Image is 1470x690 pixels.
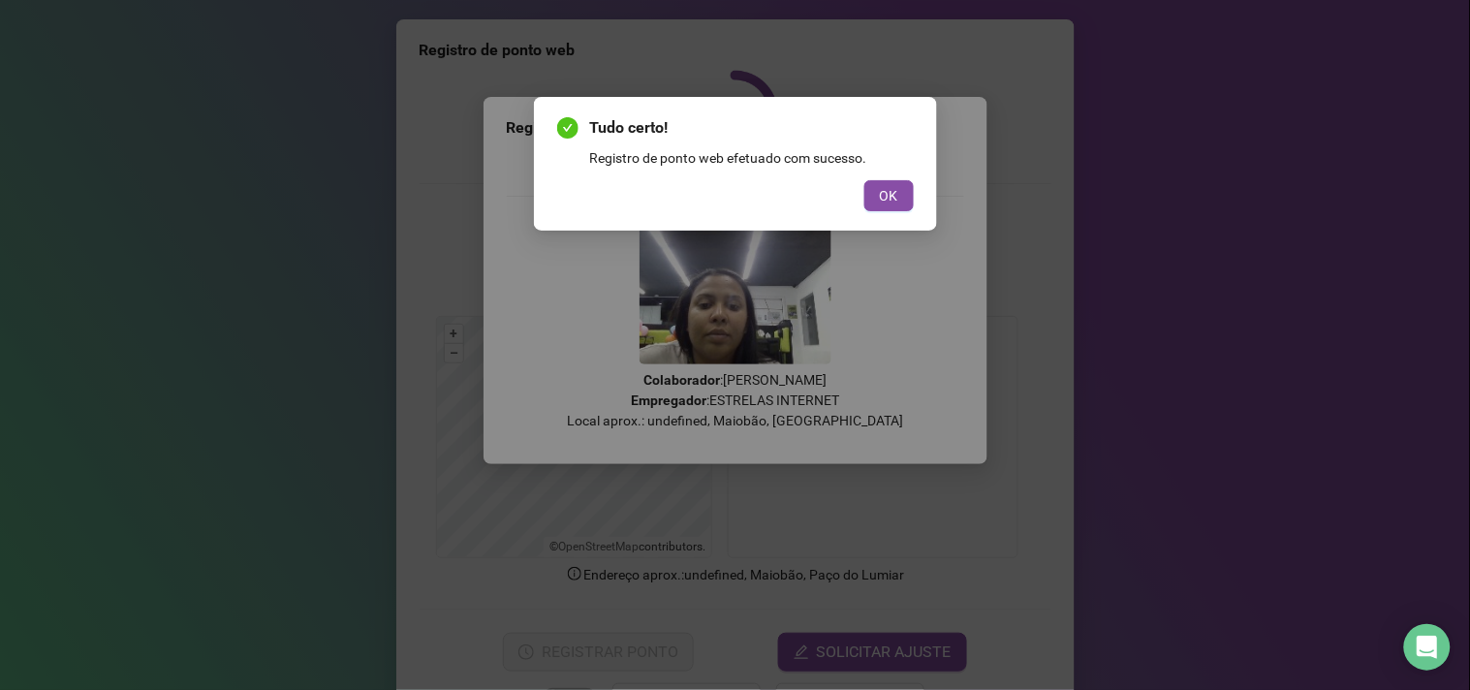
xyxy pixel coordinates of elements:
button: OK [864,180,914,211]
span: check-circle [557,117,579,139]
div: Registro de ponto web efetuado com sucesso. [590,147,914,169]
span: OK [880,185,898,206]
span: Tudo certo! [590,116,914,140]
div: Open Intercom Messenger [1404,624,1451,671]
